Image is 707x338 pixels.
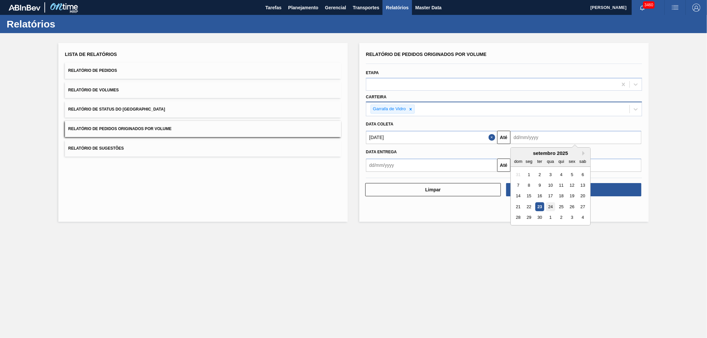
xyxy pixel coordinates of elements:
span: Transportes [353,4,379,12]
span: Gerencial [325,4,346,12]
div: Choose quinta-feira, 4 de setembro de 2025 [557,170,566,179]
label: Carteira [366,95,386,99]
div: Choose segunda-feira, 1 de setembro de 2025 [524,170,533,179]
span: Relatórios [386,4,408,12]
div: Choose terça-feira, 9 de setembro de 2025 [535,181,544,190]
span: Relatório de Sugestões [68,146,124,151]
span: Master Data [415,4,442,12]
div: dom [514,157,523,166]
button: Limpar [365,183,501,196]
span: Relatório de Pedidos Originados por Volume [68,126,172,131]
div: ter [535,157,544,166]
button: Até [497,131,510,144]
div: Choose domingo, 14 de setembro de 2025 [514,192,523,201]
label: Etapa [366,71,379,75]
div: Choose sexta-feira, 12 de setembro de 2025 [567,181,576,190]
button: Download [506,183,642,196]
div: Choose sexta-feira, 3 de outubro de 2025 [567,213,576,222]
div: Choose sábado, 4 de outubro de 2025 [578,213,587,222]
div: month 2025-09 [513,169,588,223]
button: Relatório de Status do [GEOGRAPHIC_DATA] [65,101,341,118]
span: Lista de Relatórios [65,52,117,57]
input: dd/mm/yyyy [510,131,642,144]
span: Relatório de Volumes [68,88,119,92]
div: Choose segunda-feira, 29 de setembro de 2025 [524,213,533,222]
div: Choose quinta-feira, 2 de outubro de 2025 [557,213,566,222]
span: Planejamento [288,4,318,12]
div: qua [546,157,555,166]
div: Choose sexta-feira, 26 de setembro de 2025 [567,202,576,211]
div: Choose quinta-feira, 18 de setembro de 2025 [557,192,566,201]
button: Relatório de Sugestões [65,140,341,157]
div: sex [567,157,576,166]
h1: Relatórios [7,20,124,28]
div: Choose terça-feira, 23 de setembro de 2025 [535,202,544,211]
input: dd/mm/yyyy [366,159,497,172]
div: qui [557,157,566,166]
span: Relatório de Pedidos Originados por Volume [366,52,487,57]
div: Choose sexta-feira, 5 de setembro de 2025 [567,170,576,179]
div: Choose terça-feira, 2 de setembro de 2025 [535,170,544,179]
div: Choose quinta-feira, 25 de setembro de 2025 [557,202,566,211]
div: setembro 2025 [511,150,590,156]
div: Choose quarta-feira, 1 de outubro de 2025 [546,213,555,222]
button: Até [497,159,510,172]
span: Tarefas [265,4,282,12]
div: Choose sábado, 13 de setembro de 2025 [578,181,587,190]
div: seg [524,157,533,166]
button: Relatório de Pedidos Originados por Volume [65,121,341,137]
button: Close [489,131,497,144]
span: Relatório de Pedidos [68,68,117,73]
button: Notificações [632,3,653,12]
div: Choose sábado, 6 de setembro de 2025 [578,170,587,179]
span: Relatório de Status do [GEOGRAPHIC_DATA] [68,107,165,112]
div: Not available domingo, 31 de agosto de 2025 [514,170,523,179]
div: Choose segunda-feira, 22 de setembro de 2025 [524,202,533,211]
div: Garrafa de Vidro [371,105,407,113]
div: sab [578,157,587,166]
div: Choose quarta-feira, 24 de setembro de 2025 [546,202,555,211]
div: Choose segunda-feira, 8 de setembro de 2025 [524,181,533,190]
div: Choose quinta-feira, 11 de setembro de 2025 [557,181,566,190]
img: TNhmsLtSVTkK8tSr43FrP2fwEKptu5GPRR3wAAAABJRU5ErkJggg== [9,5,40,11]
div: Choose terça-feira, 16 de setembro de 2025 [535,192,544,201]
div: Choose quarta-feira, 3 de setembro de 2025 [546,170,555,179]
div: Choose segunda-feira, 15 de setembro de 2025 [524,192,533,201]
div: Choose domingo, 28 de setembro de 2025 [514,213,523,222]
button: Relatório de Volumes [65,82,341,98]
div: Choose domingo, 21 de setembro de 2025 [514,202,523,211]
span: Data entrega [366,150,397,154]
span: 3460 [643,1,655,9]
div: Choose sábado, 20 de setembro de 2025 [578,192,587,201]
div: Choose domingo, 7 de setembro de 2025 [514,181,523,190]
div: Choose quarta-feira, 10 de setembro de 2025 [546,181,555,190]
div: Choose sexta-feira, 19 de setembro de 2025 [567,192,576,201]
input: dd/mm/yyyy [366,131,497,144]
button: Next Month [582,151,587,156]
img: Logout [692,4,700,12]
img: userActions [671,4,679,12]
button: Relatório de Pedidos [65,63,341,79]
div: Choose quarta-feira, 17 de setembro de 2025 [546,192,555,201]
div: Choose terça-feira, 30 de setembro de 2025 [535,213,544,222]
span: Data coleta [366,122,393,126]
div: Choose sábado, 27 de setembro de 2025 [578,202,587,211]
